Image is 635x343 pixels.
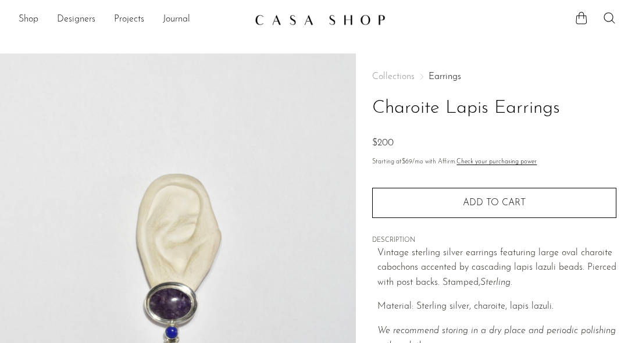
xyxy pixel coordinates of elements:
[463,198,526,208] span: Add to cart
[372,157,616,167] p: Starting at /mo with Affirm.
[372,235,616,246] span: DESCRIPTION
[377,246,616,291] p: Vintage sterling silver earrings featuring large oval charoite cabochons accented by cascading la...
[372,188,616,218] button: Add to cart
[372,138,394,148] span: $200
[57,12,95,27] a: Designers
[429,72,461,81] a: Earrings
[402,159,412,165] span: $69
[114,12,144,27] a: Projects
[372,72,415,81] span: Collections
[377,299,616,315] p: Material: Sterling silver, charoite, lapis lazuli.
[19,10,245,30] ul: NEW HEADER MENU
[19,12,38,27] a: Shop
[372,94,616,123] h1: Charoite Lapis Earrings
[19,10,245,30] nav: Desktop navigation
[456,159,537,165] a: Check your purchasing power - Learn more about Affirm Financing (opens in modal)
[163,12,190,27] a: Journal
[480,278,512,287] em: Sterling.
[372,72,616,81] nav: Breadcrumbs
